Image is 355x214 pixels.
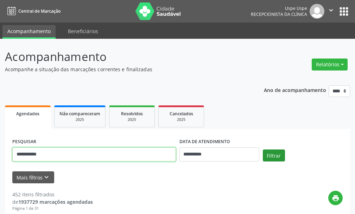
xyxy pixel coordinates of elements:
button: Mais filtroskeyboard_arrow_down [12,171,54,184]
div: Página 1 de 31 [12,206,93,212]
label: DATA DE ATENDIMENTO [179,136,230,147]
div: de [12,198,93,206]
i:  [327,6,335,14]
img: img [310,4,324,19]
span: Central de Marcação [18,8,61,14]
button: apps [338,5,350,18]
div: 2025 [114,117,150,122]
button: print [328,191,343,205]
a: Acompanhamento [2,25,56,39]
div: 2025 [59,117,100,122]
p: Acompanhe a situação das marcações correntes e finalizadas [5,66,247,73]
p: Acompanhamento [5,48,247,66]
span: Não compareceram [59,111,100,117]
a: Beneficiários [63,25,103,37]
strong: 1937729 marcações agendadas [18,198,93,205]
span: Resolvidos [121,111,143,117]
button: Relatórios [312,59,348,71]
span: Agendados [16,111,39,117]
span: Recepcionista da clínica [251,11,307,17]
div: 452 itens filtrados [12,191,93,198]
span: Cancelados [170,111,193,117]
div: Uspe Uspe [251,5,307,11]
a: Central de Marcação [5,5,61,17]
i: print [332,194,340,202]
div: 2025 [164,117,199,122]
button: Filtrar [263,149,285,161]
i: keyboard_arrow_down [43,173,50,181]
p: Ano de acompanhamento [264,85,326,94]
button:  [324,4,338,19]
label: PESQUISAR [12,136,36,147]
